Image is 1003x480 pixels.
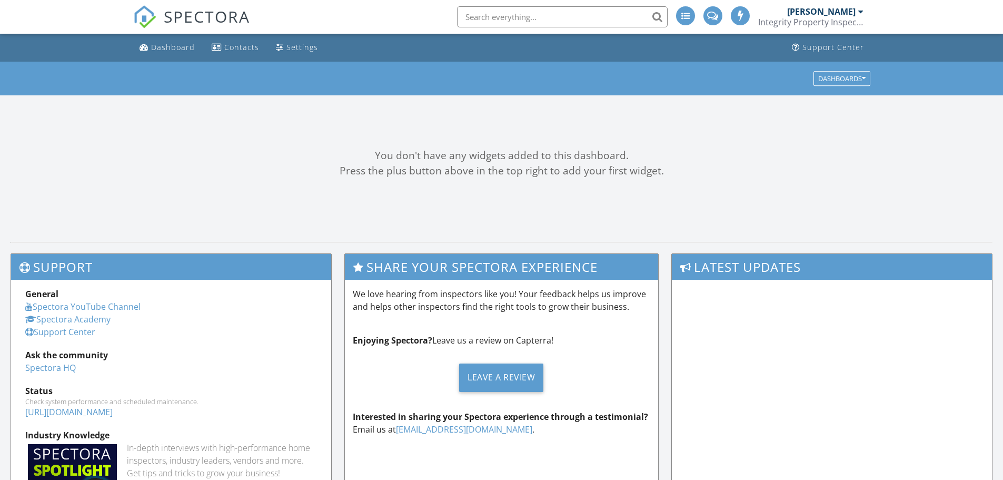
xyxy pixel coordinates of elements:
[353,288,651,313] p: We love hearing from inspectors like you! Your feedback helps us improve and helps other inspecto...
[286,42,318,52] div: Settings
[672,254,992,280] h3: Latest Updates
[151,42,195,52] div: Dashboard
[345,254,659,280] h3: Share Your Spectora Experience
[353,335,432,346] strong: Enjoying Spectora?
[25,406,113,418] a: [URL][DOMAIN_NAME]
[25,314,111,325] a: Spectora Academy
[459,364,543,392] div: Leave a Review
[802,42,864,52] div: Support Center
[353,355,651,400] a: Leave a Review
[224,42,259,52] div: Contacts
[353,410,651,436] p: Email us at .
[25,326,95,338] a: Support Center
[25,397,317,406] div: Check system performance and scheduled maintenance.
[164,5,250,27] span: SPECTORA
[787,6,856,17] div: [PERSON_NAME]
[25,385,317,397] div: Status
[818,75,866,82] div: Dashboards
[11,254,331,280] h3: Support
[11,148,992,163] div: You don't have any widgets added to this dashboard.
[11,163,992,179] div: Press the plus button above in the top right to add your first widget.
[788,38,868,57] a: Support Center
[135,38,199,57] a: Dashboard
[353,411,648,423] strong: Interested in sharing your Spectora experience through a testimonial?
[457,6,668,27] input: Search everything...
[25,301,141,312] a: Spectora YouTube Channel
[758,17,863,27] div: Integrity Property Inspections
[25,429,317,442] div: Industry Knowledge
[353,334,651,347] p: Leave us a review on Capterra!
[25,362,76,374] a: Spectora HQ
[127,442,317,479] div: In-depth interviews with high-performance home inspectors, industry leaders, vendors and more. Ge...
[133,14,250,36] a: SPECTORA
[396,424,532,435] a: [EMAIL_ADDRESS][DOMAIN_NAME]
[25,288,58,300] strong: General
[25,349,317,361] div: Ask the community
[272,38,322,57] a: Settings
[813,71,870,86] button: Dashboards
[133,5,156,28] img: The Best Home Inspection Software - Spectora
[207,38,263,57] a: Contacts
